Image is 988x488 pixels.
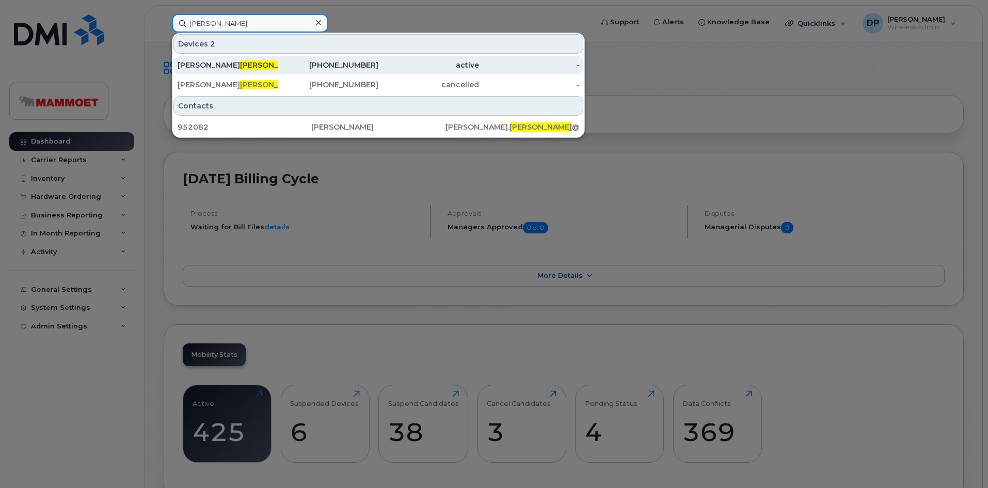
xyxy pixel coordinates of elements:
div: 952082 [178,122,311,132]
a: 952082[PERSON_NAME][PERSON_NAME].[PERSON_NAME]@[DOMAIN_NAME] [173,118,583,136]
span: 2 [210,39,215,49]
div: cancelled [378,80,479,90]
a: [PERSON_NAME][PERSON_NAME][PHONE_NUMBER]cancelled- [173,75,583,94]
div: active [378,60,479,70]
div: Devices [173,34,583,54]
div: - [479,80,580,90]
a: [PERSON_NAME][PERSON_NAME][PHONE_NUMBER]active- [173,56,583,74]
div: [PERSON_NAME]. @[DOMAIN_NAME] [445,122,579,132]
div: [PHONE_NUMBER] [278,80,379,90]
div: [PERSON_NAME] [311,122,445,132]
span: [PERSON_NAME] [240,80,302,89]
div: Contacts [173,96,583,116]
iframe: Messenger Launcher [943,443,980,480]
div: - [479,60,580,70]
span: [PERSON_NAME] [509,122,572,132]
div: [PERSON_NAME] [178,60,278,70]
div: [PERSON_NAME] [178,80,278,90]
span: [PERSON_NAME] [240,60,302,70]
div: [PHONE_NUMBER] [278,60,379,70]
